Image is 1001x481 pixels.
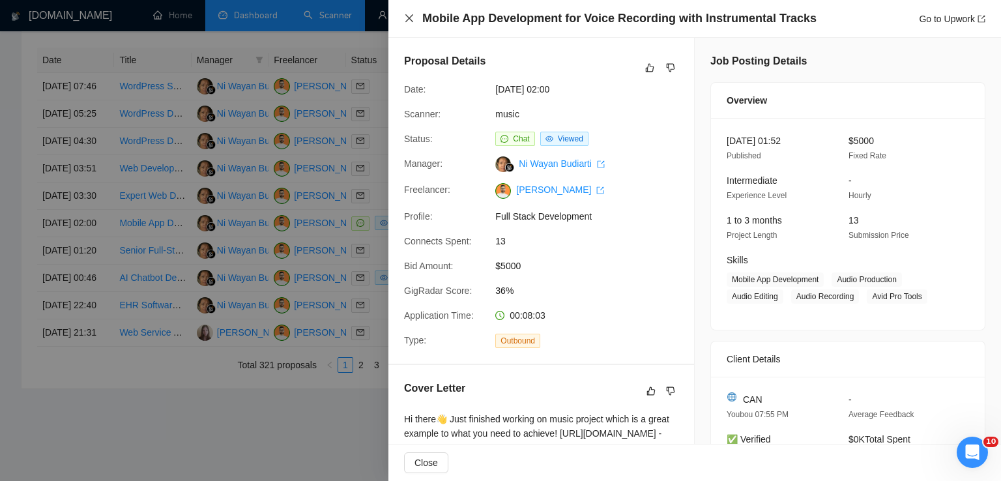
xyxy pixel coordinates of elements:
[404,381,465,396] h5: Cover Letter
[643,383,659,399] button: like
[727,434,771,445] span: ✅ Verified
[495,82,691,96] span: [DATE] 02:00
[516,184,604,195] a: [PERSON_NAME] export
[957,437,988,468] iframe: Intercom live chat
[404,109,441,119] span: Scanner:
[849,215,859,226] span: 13
[710,53,807,69] h5: Job Posting Details
[727,175,777,186] span: Intermediate
[727,93,767,108] span: Overview
[597,160,605,168] span: export
[743,392,762,407] span: CAN
[849,231,909,240] span: Submission Price
[983,437,998,447] span: 10
[663,383,678,399] button: dislike
[849,434,910,445] span: $0K Total Spent
[500,135,508,143] span: message
[495,259,691,273] span: $5000
[727,136,781,146] span: [DATE] 01:52
[510,310,545,321] span: 00:08:03
[727,231,777,240] span: Project Length
[727,255,748,265] span: Skills
[495,284,691,298] span: 36%
[404,13,414,24] button: Close
[404,53,486,69] h5: Proposal Details
[727,191,787,200] span: Experience Level
[404,335,426,345] span: Type:
[645,63,654,73] span: like
[666,386,675,396] span: dislike
[978,15,985,23] span: export
[727,272,824,287] span: Mobile App Development
[663,60,678,76] button: dislike
[422,10,817,27] h4: Mobile App Development for Voice Recording with Instrumental Tracks
[727,215,782,226] span: 1 to 3 months
[727,392,736,401] img: 🌐
[919,14,985,24] a: Go to Upworkexport
[849,151,886,160] span: Fixed Rate
[832,272,901,287] span: Audio Production
[849,191,871,200] span: Hourly
[404,285,472,296] span: GigRadar Score:
[596,186,604,194] span: export
[727,289,783,304] span: Audio Editing
[404,84,426,95] span: Date:
[414,456,438,470] span: Close
[495,209,691,224] span: Full Stack Development
[495,183,511,199] img: c1NLmzrk-0pBZjOo1nLSJnOz0itNHKTdmMHAt8VIsLFzaWqqsJDJtcFyV3OYvrqgu3
[727,342,969,377] div: Client Details
[404,134,433,144] span: Status:
[646,386,656,396] span: like
[791,289,860,304] span: Audio Recording
[642,60,658,76] button: like
[495,234,691,248] span: 13
[849,394,852,405] span: -
[495,109,519,119] a: music
[404,452,448,473] button: Close
[849,410,914,419] span: Average Feedback
[727,410,789,419] span: Youbou 07:55 PM
[404,13,414,23] span: close
[404,310,474,321] span: Application Time:
[849,136,874,146] span: $5000
[519,158,604,169] a: Ni Wayan Budiarti export
[404,184,450,195] span: Freelancer:
[727,151,761,160] span: Published
[505,163,514,172] img: gigradar-bm.png
[404,261,454,271] span: Bid Amount:
[404,236,472,246] span: Connects Spent:
[545,135,553,143] span: eye
[513,134,529,143] span: Chat
[558,134,583,143] span: Viewed
[404,211,433,222] span: Profile:
[495,311,504,320] span: clock-circle
[849,175,852,186] span: -
[495,334,540,348] span: Outbound
[404,158,442,169] span: Manager:
[867,289,927,304] span: Avid Pro Tools
[666,63,675,73] span: dislike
